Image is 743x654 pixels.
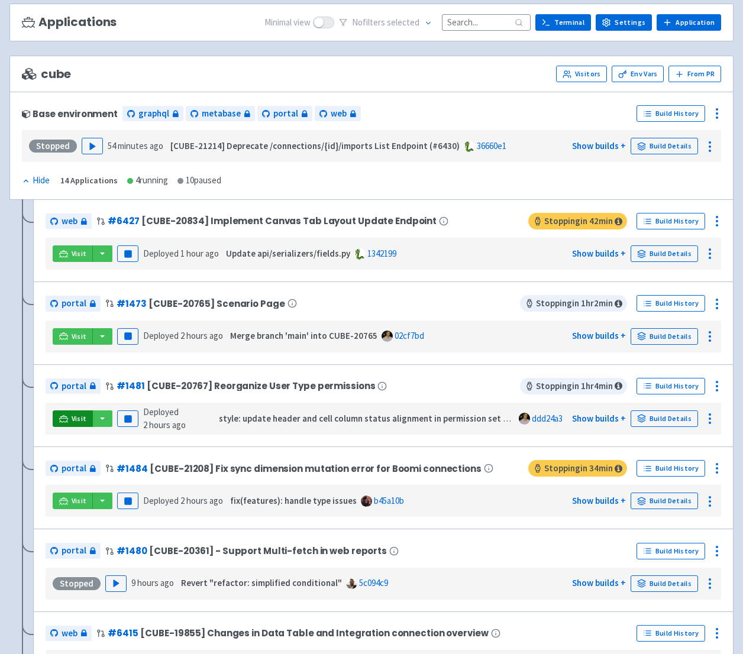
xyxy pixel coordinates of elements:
[53,493,93,509] a: Visit
[46,626,92,642] a: web
[53,410,93,427] a: Visit
[631,410,698,427] a: Build Details
[22,174,50,187] div: Hide
[147,381,375,391] span: [CUBE-20767] Reorganize User Type permissions
[637,460,705,477] a: Build History
[273,107,298,121] span: portal
[637,378,705,394] a: Build History
[53,328,93,345] a: Visit
[264,16,311,30] span: Minimal view
[62,544,86,558] span: portal
[180,495,223,506] time: 2 hours ago
[596,14,652,31] a: Settings
[631,493,698,509] a: Build Details
[442,14,531,30] input: Search...
[29,140,77,153] div: Stopped
[62,462,86,475] span: portal
[359,577,388,588] a: 5c094c9
[108,215,139,227] a: #6427
[181,577,342,588] strong: Revert "refactor: simplified conditional"
[631,245,698,262] a: Build Details
[22,67,71,81] span: cube
[230,330,377,341] strong: Merge branch 'main' into CUBE-20765
[219,413,550,424] strong: style: update header and cell column status alignment in permission set config form
[117,545,147,557] a: #1480
[528,460,627,477] span: Stopping in 34 min
[202,107,241,121] span: metabase
[150,464,481,474] span: [CUBE-21208] Fix sync dimension mutation error for Boomi connections
[72,414,87,423] span: Visit
[637,105,705,122] a: Build History
[520,295,627,312] span: Stopping in 1 hr 2 min
[143,330,223,341] span: Deployed
[108,140,163,151] time: 54 minutes ago
[315,106,361,122] a: web
[637,295,705,312] a: Build History
[186,106,255,122] a: metabase
[612,66,664,82] a: Env Vars
[367,248,396,259] a: 1342199
[62,215,77,228] span: web
[572,413,626,424] a: Show builds +
[117,462,147,475] a: #1484
[572,140,626,151] a: Show builds +
[352,16,419,30] span: No filter s
[62,380,86,393] span: portal
[143,495,223,506] span: Deployed
[117,410,138,427] button: Pause
[53,577,101,590] div: Stopped
[72,249,87,258] span: Visit
[387,17,419,28] span: selected
[72,496,87,506] span: Visit
[117,328,138,345] button: Pause
[138,107,169,121] span: graphql
[117,493,138,509] button: Pause
[127,174,168,187] div: 4 running
[46,213,92,229] a: web
[395,330,424,341] a: 02cf7bd
[631,138,698,154] a: Build Details
[22,109,118,119] div: Base environment
[257,106,312,122] a: portal
[668,66,721,82] button: From PR
[143,248,219,259] span: Deployed
[657,14,721,31] a: Application
[572,495,626,506] a: Show builds +
[117,297,146,310] a: #1473
[148,299,285,309] span: [CUBE-20765] Scenario Page
[22,15,117,29] h3: Applications
[226,248,350,259] strong: Update api/serializers/fields.py
[637,213,705,229] a: Build History
[72,332,87,341] span: Visit
[122,106,183,122] a: graphql
[572,248,626,259] a: Show builds +
[177,174,221,187] div: 10 paused
[46,461,101,477] a: portal
[535,14,591,31] a: Terminal
[374,495,404,506] a: b45a10b
[53,245,93,262] a: Visit
[637,625,705,642] a: Build History
[105,575,127,592] button: Play
[117,245,138,262] button: Pause
[572,330,626,341] a: Show builds +
[180,248,219,259] time: 1 hour ago
[180,330,223,341] time: 2 hours ago
[46,543,101,559] a: portal
[131,577,174,588] time: 9 hours ago
[572,577,626,588] a: Show builds +
[528,213,627,229] span: Stopping in 42 min
[520,378,627,394] span: Stopping in 1 hr 4 min
[143,419,186,430] time: 2 hours ago
[331,107,347,121] span: web
[108,627,138,639] a: #6415
[637,543,705,559] a: Build History
[46,296,101,312] a: portal
[46,378,101,394] a: portal
[631,328,698,345] a: Build Details
[143,406,186,431] span: Deployed
[22,174,51,187] button: Hide
[62,627,77,640] span: web
[140,628,488,638] span: [CUBE-19855] Changes in Data Table and Integration connection overview
[141,216,437,226] span: [CUBE-20834] Implement Canvas Tab Layout Update Endpoint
